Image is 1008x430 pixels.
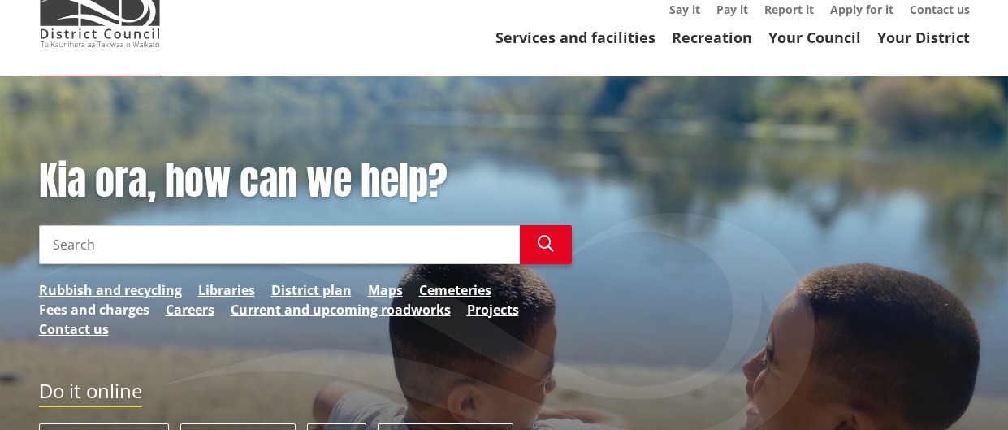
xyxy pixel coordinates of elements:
a: Your Council [768,28,861,47]
a: Cemeteries [419,280,491,300]
a: Contact us [39,319,109,339]
a: Say it [669,2,700,17]
a: Services and facilities [495,28,655,47]
iframe: Messenger Launcher [933,362,992,420]
h1: Kia ora, how can we help? [39,158,572,205]
a: Current and upcoming roadworks [231,300,451,319]
a: Report it [764,2,814,17]
a: Maps [368,280,403,300]
a: Rubbish and recycling [39,280,182,300]
a: Fees and charges [39,300,149,319]
input: Search input [39,225,520,264]
a: Libraries [198,280,255,300]
a: Recreation [672,28,752,47]
a: Careers [166,300,214,319]
a: Projects [467,300,519,319]
a: Apply for it [830,2,893,17]
h2: Do it online [39,380,142,408]
a: District plan [271,280,352,300]
a: Pay it [716,2,748,17]
a: Your District [877,28,970,47]
a: Contact us [910,2,970,17]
